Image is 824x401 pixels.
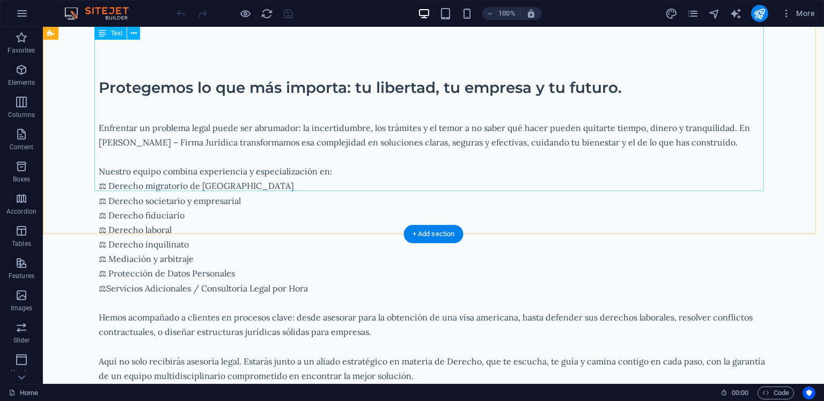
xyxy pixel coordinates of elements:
button: design [665,7,678,20]
p: Accordion [6,207,36,216]
p: Header [11,368,32,377]
button: More [777,5,819,22]
i: AI Writer [730,8,742,20]
span: Code [762,387,789,399]
span: More [781,8,815,19]
button: publish [751,5,768,22]
p: Slider [13,336,30,345]
div: + Add section [404,225,464,243]
p: Content [10,143,33,151]
a: Click to cancel selection. Double-click to open Pages [9,387,38,399]
button: text_generator [730,7,742,20]
p: Columns [8,111,35,119]
button: Click here to leave preview mode and continue editing [239,7,252,20]
i: On resize automatically adjust zoom level to fit chosen device. [526,9,536,18]
i: Reload page [261,8,273,20]
i: Navigator [708,8,720,20]
p: Tables [12,239,31,248]
button: reload [260,7,273,20]
img: Editor Logo [62,7,142,20]
button: Usercentrics [803,387,815,399]
h6: Session time [720,387,749,399]
span: : [739,389,741,397]
p: Features [9,272,34,280]
button: navigator [708,7,721,20]
button: Code [757,387,794,399]
i: Pages (Ctrl+Alt+S) [687,8,699,20]
button: 100% [482,7,520,20]
p: Elements [8,78,35,87]
h6: 100% [498,7,516,20]
p: Images [11,304,33,312]
span: 00 00 [732,387,748,399]
span: Text [111,30,122,37]
p: Boxes [13,175,31,184]
button: pages [687,7,700,20]
i: Publish [753,8,766,20]
i: Design (Ctrl+Alt+Y) [665,8,678,20]
p: Favorites [8,46,35,55]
